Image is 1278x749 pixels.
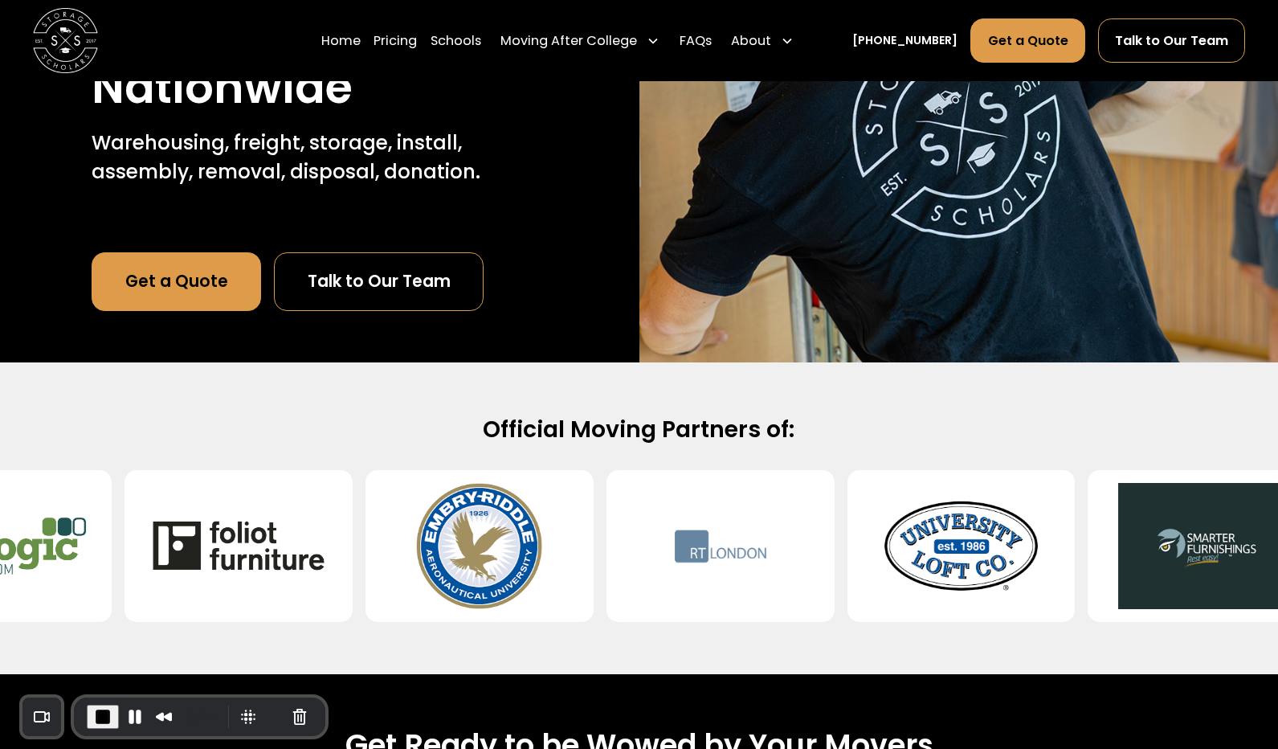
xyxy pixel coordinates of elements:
[494,18,667,63] div: Moving After College
[321,18,361,63] a: Home
[431,18,481,63] a: Schools
[500,31,637,51] div: Moving After College
[274,252,484,311] a: Talk to Our Team
[680,18,712,63] a: FAQs
[118,415,1160,444] h2: Official Moving Partners of:
[92,129,547,187] p: Warehousing, freight, storage, install, assembly, removal, disposal, donation.
[92,252,261,311] a: Get a Quote
[374,18,417,63] a: Pricing
[852,32,957,49] a: [PHONE_NUMBER]
[1098,18,1246,63] a: Talk to Our Team
[33,8,98,73] a: home
[731,31,771,51] div: About
[970,18,1085,63] a: Get a Quote
[725,18,801,63] div: About
[33,8,98,73] img: Storage Scholars main logo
